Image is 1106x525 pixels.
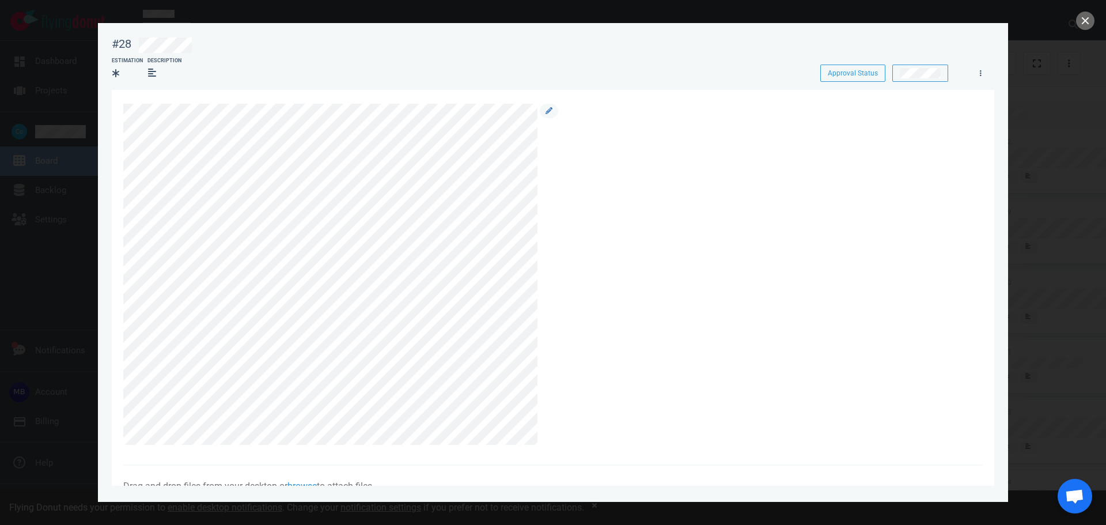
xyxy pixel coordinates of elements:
[112,37,131,51] div: #28
[123,481,287,492] span: Drag and drop files from your desktop or
[317,481,372,492] span: to attach files
[112,57,143,65] div: Estimation
[820,65,885,82] button: Approval Status
[147,57,181,65] div: Description
[287,481,317,492] a: browse
[1076,12,1094,30] button: close
[1058,479,1092,513] div: Open de chat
